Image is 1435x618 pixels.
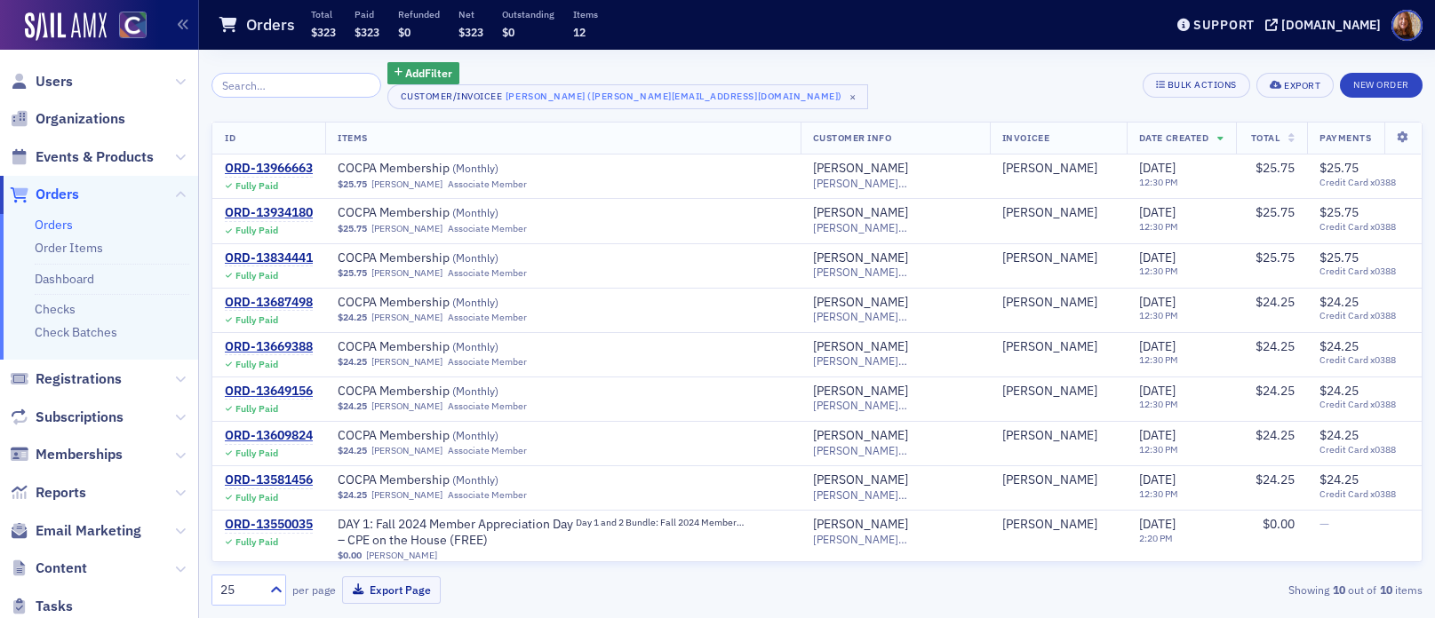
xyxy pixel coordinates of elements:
[1391,10,1423,41] span: Profile
[338,472,562,488] a: COCPA Membership (Monthly)
[220,581,259,599] div: 25
[338,205,562,221] a: COCPA Membership (Monthly)
[573,8,598,20] p: Items
[1139,487,1178,500] time: 12:30 PM
[1329,582,1348,598] strong: 10
[10,72,73,91] a: Users
[813,161,908,177] a: [PERSON_NAME]
[235,314,278,326] div: Fully Paid
[405,65,452,81] span: Add Filter
[371,489,442,501] a: [PERSON_NAME]
[1139,220,1178,233] time: 12:30 PM
[119,12,147,39] img: SailAMX
[1319,338,1359,354] span: $24.25
[235,403,278,415] div: Fully Paid
[1256,204,1295,220] span: $25.75
[1256,338,1295,354] span: $24.25
[10,369,122,389] a: Registrations
[452,428,498,442] span: ( Monthly )
[338,445,367,456] span: $24.25
[813,295,908,311] div: [PERSON_NAME]
[1281,17,1381,33] div: [DOMAIN_NAME]
[1319,444,1409,456] span: Credit Card x0388
[235,448,278,459] div: Fully Paid
[1319,160,1359,176] span: $25.75
[1256,427,1295,443] span: $24.25
[1002,250,1114,266] span: Erica Talley
[338,339,562,355] a: COCPA Membership (Monthly)
[225,517,313,533] a: ORD-13550035
[1319,221,1409,233] span: Credit Card x0388
[235,225,278,236] div: Fully Paid
[1139,204,1176,220] span: [DATE]
[338,517,576,548] a: DAY 1: Fall 2024 Member Appreciation Day – CPE on the House (FREE)
[338,384,562,400] a: COCPA Membership (Monthly)
[10,408,124,427] a: Subscriptions
[225,161,313,177] a: ORD-13966663
[235,180,278,192] div: Fully Paid
[1139,516,1176,532] span: [DATE]
[211,73,381,98] input: Search…
[1319,488,1409,500] span: Credit Card x0388
[1002,250,1097,266] a: [PERSON_NAME]
[338,161,562,177] span: COCPA Membership
[1139,443,1178,456] time: 12:30 PM
[1256,294,1295,310] span: $24.25
[813,339,908,355] a: [PERSON_NAME]
[10,445,123,464] a: Memberships
[506,87,842,105] div: [PERSON_NAME] ([PERSON_NAME][EMAIL_ADDRESS][DOMAIN_NAME])
[311,8,336,20] p: Total
[36,185,79,204] span: Orders
[813,444,977,457] span: [PERSON_NAME][EMAIL_ADDRESS][DOMAIN_NAME]
[1139,383,1176,399] span: [DATE]
[1002,517,1097,533] div: [PERSON_NAME]
[35,217,73,233] a: Orders
[1256,160,1295,176] span: $25.75
[1340,73,1423,98] button: New Order
[452,472,498,487] span: ( Monthly )
[225,250,313,266] div: ORD-13834441
[813,177,977,190] span: [PERSON_NAME][EMAIL_ADDRESS][DOMAIN_NAME]
[371,312,442,323] a: [PERSON_NAME]
[448,223,527,234] div: Associate Member
[1002,161,1097,177] a: [PERSON_NAME]
[1002,472,1097,488] a: [PERSON_NAME]
[225,339,313,355] a: ORD-13669388
[338,384,562,400] span: COCPA Membership
[25,12,107,41] a: SailAMX
[225,472,313,488] div: ORD-13581456
[813,517,908,533] a: [PERSON_NAME]
[10,147,154,167] a: Events & Products
[338,428,562,444] a: COCPA Membership (Monthly)
[338,178,367,190] span: $25.75
[1139,176,1178,188] time: 12:30 PM
[1002,205,1097,221] a: [PERSON_NAME]
[1319,383,1359,399] span: $24.25
[1256,250,1295,265] span: $25.75
[813,250,908,266] a: [PERSON_NAME]
[1193,17,1255,33] div: Support
[225,295,313,311] a: ORD-13687498
[35,271,94,287] a: Dashboard
[10,109,125,129] a: Organizations
[1319,471,1359,487] span: $24.25
[813,428,908,444] a: [PERSON_NAME]
[1319,177,1409,188] span: Credit Card x0388
[1251,131,1280,144] span: Total
[1139,398,1178,410] time: 12:30 PM
[342,576,441,604] button: Export Page
[338,489,367,501] span: $24.25
[235,492,278,503] div: Fully Paid
[813,488,977,502] span: [PERSON_NAME][EMAIL_ADDRESS][DOMAIN_NAME]
[448,267,527,279] div: Associate Member
[36,408,124,427] span: Subscriptions
[371,356,442,368] a: [PERSON_NAME]
[1319,265,1409,277] span: Credit Card x0388
[225,131,235,144] span: ID
[448,445,527,456] div: Associate Member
